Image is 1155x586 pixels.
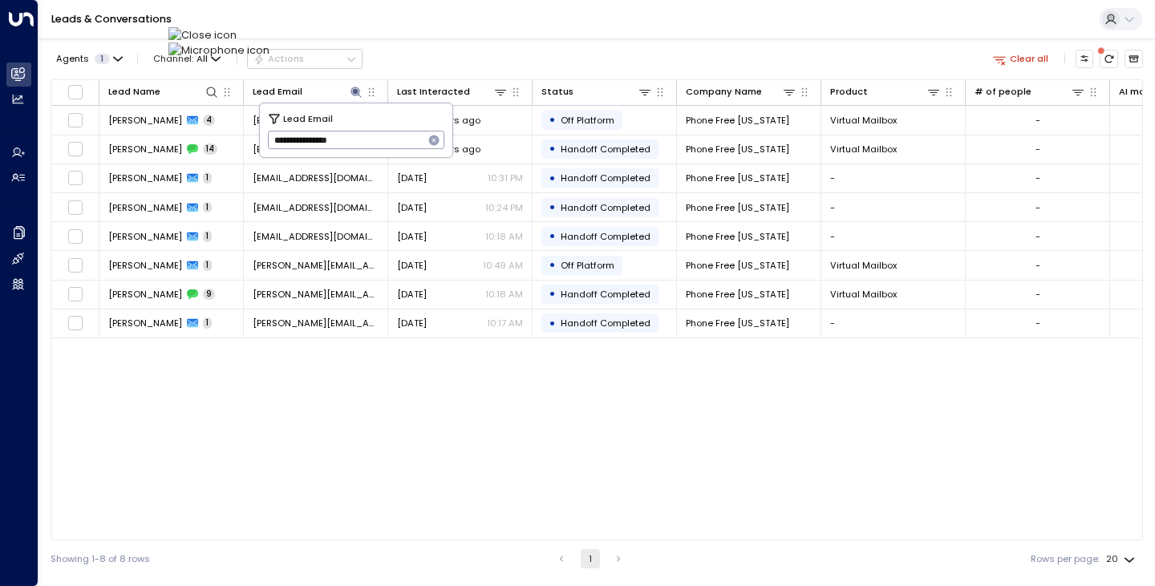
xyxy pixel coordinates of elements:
[541,84,652,99] div: Status
[108,317,182,329] span: Raj Goyle
[1035,230,1040,243] div: -
[541,84,573,99] div: Status
[987,50,1054,67] button: Clear all
[247,49,363,68] div: Button group with a nested menu
[561,143,650,156] span: Handoff Completed
[148,50,226,67] span: Channel:
[108,172,182,184] span: Raj Goyle
[686,288,789,301] span: Phone Free New York
[561,201,650,214] span: Handoff Completed
[1035,317,1040,329] div: -
[108,84,219,99] div: Lead Name
[561,114,614,127] span: Off Platform
[561,259,614,272] span: Off Platform
[108,230,182,243] span: Raj Goyle
[1031,552,1100,566] label: Rows per page:
[168,42,269,58] img: Microphone icon
[1076,50,1094,68] button: Customize
[397,230,427,243] span: Sep 09, 2025
[686,317,789,329] span: Phone Free New York
[168,27,269,42] img: Close icon
[397,259,427,272] span: Sep 09, 2025
[253,84,363,99] div: Lead Email
[549,196,556,218] div: •
[253,172,379,184] span: raj@rajgoyle.com
[1035,143,1040,156] div: -
[686,114,789,127] span: Phone Free New York
[830,84,868,99] div: Product
[830,288,897,301] span: Virtual Mailbox
[1100,50,1118,68] span: There are new threads available. Refresh the grid to view the latest updates.
[108,288,182,301] span: Raj Goyle
[561,288,650,301] span: Handoff Completed
[67,84,83,100] span: Toggle select all
[1125,50,1143,68] button: Archived Leads
[686,84,762,99] div: Company Name
[1035,172,1040,184] div: -
[203,172,212,184] span: 1
[51,12,172,26] a: Leads & Conversations
[830,143,897,156] span: Virtual Mailbox
[830,259,897,272] span: Virtual Mailbox
[549,313,556,334] div: •
[67,112,83,128] span: Toggle select row
[247,49,363,68] button: Actions
[1035,288,1040,301] div: -
[203,143,217,155] span: 14
[821,222,966,250] td: -
[561,230,650,243] span: Handoff Completed
[253,84,302,99] div: Lead Email
[549,254,556,276] div: •
[397,201,427,214] span: Sep 12, 2025
[397,84,508,99] div: Last Interacted
[549,138,556,160] div: •
[283,111,333,126] span: Lead Email
[686,172,789,184] span: Phone Free New York
[1106,549,1138,569] div: 20
[485,201,523,214] p: 10:24 PM
[203,317,212,329] span: 1
[549,225,556,247] div: •
[67,315,83,331] span: Toggle select row
[67,228,83,245] span: Toggle select row
[485,288,523,301] p: 10:18 AM
[397,317,427,329] span: Sep 09, 2025
[488,172,523,184] p: 10:31 PM
[549,168,556,189] div: •
[483,259,523,272] p: 10:49 AM
[253,53,304,64] div: Actions
[67,200,83,216] span: Toggle select row
[197,54,208,64] span: All
[397,172,427,184] span: Sep 12, 2025
[148,50,226,67] button: Channel:All
[253,317,379,329] span: Raj@rajgoyle.com
[549,283,556,305] div: •
[1035,114,1040,127] div: -
[108,114,182,127] span: Raj Goyle
[253,201,379,214] span: raj@rajgoyle.com
[397,84,470,99] div: Last Interacted
[67,286,83,302] span: Toggle select row
[397,288,427,301] span: Sep 09, 2025
[821,309,966,337] td: -
[108,259,182,272] span: Raj Goyle
[975,84,1085,99] div: # of people
[487,317,523,329] p: 10:17 AM
[485,230,523,243] p: 10:18 AM
[821,193,966,221] td: -
[821,164,966,192] td: -
[253,114,379,127] span: raj@rajgoyle.com
[203,115,215,126] span: 4
[551,549,629,568] nav: pagination navigation
[203,289,215,300] span: 9
[51,50,127,67] button: Agents1
[203,260,212,271] span: 1
[830,114,897,127] span: Virtual Mailbox
[95,54,110,64] span: 1
[549,109,556,131] div: •
[686,84,796,99] div: Company Name
[581,549,600,568] button: page 1
[51,552,150,566] div: Showing 1-8 of 8 rows
[975,84,1031,99] div: # of people
[561,172,650,184] span: Handoff Completed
